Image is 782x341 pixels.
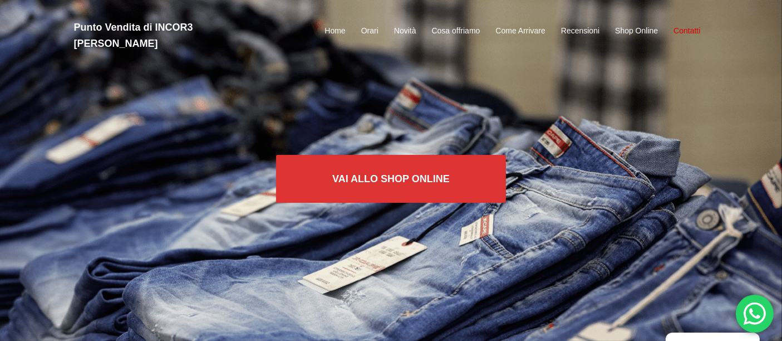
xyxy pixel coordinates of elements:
a: Cosa offriamo [432,25,480,38]
a: Novità [394,25,416,38]
a: Shop Online [615,25,658,38]
a: Recensioni [561,25,599,38]
h2: Punto Vendita di INCOR3 [PERSON_NAME] [74,20,274,52]
a: Orari [361,25,378,38]
a: Vai allo SHOP ONLINE [276,155,506,203]
a: Home [324,25,345,38]
div: Hai qualche domanda? Mandaci un Whatsapp [736,295,774,333]
a: Contatti [673,25,700,38]
a: Come Arrivare [495,25,545,38]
